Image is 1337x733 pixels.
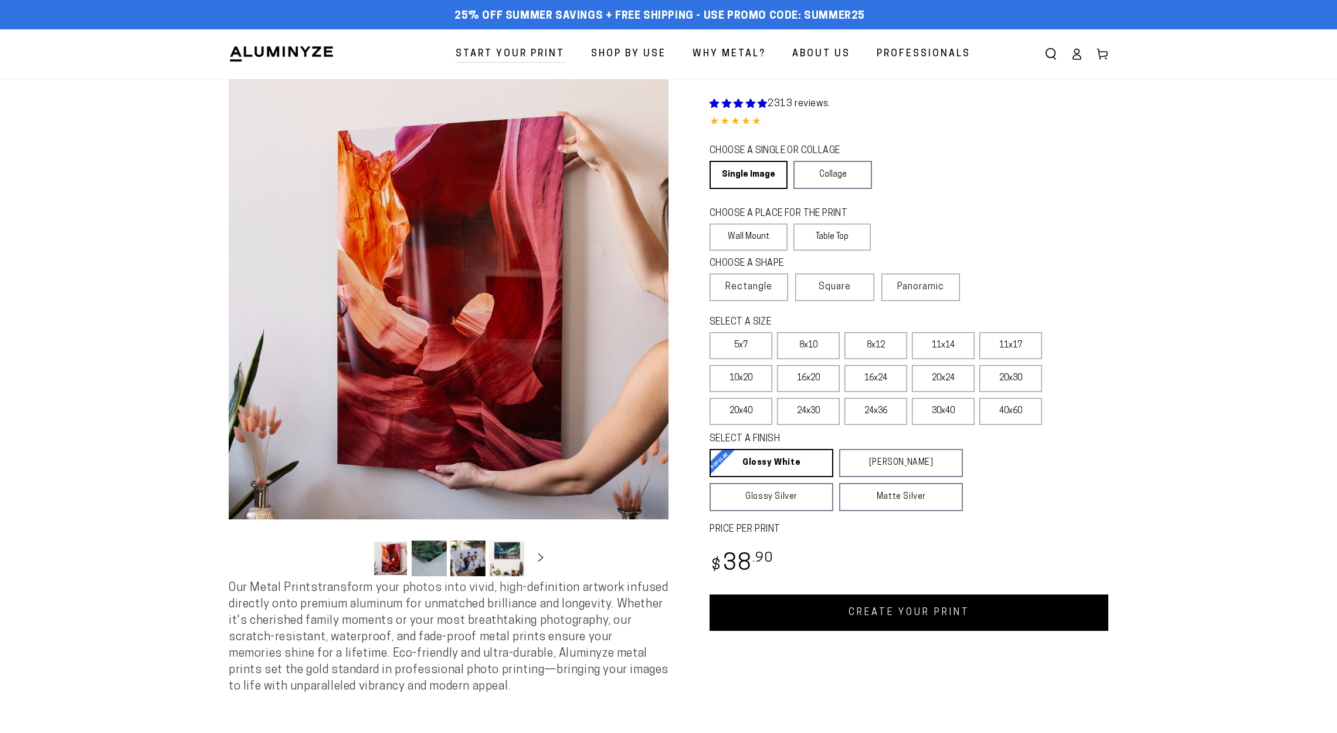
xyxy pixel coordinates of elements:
[819,280,851,294] span: Square
[777,398,840,425] label: 24x30
[912,365,975,392] label: 20x24
[979,332,1042,359] label: 11x17
[710,144,861,158] legend: CHOOSE A SINGLE OR COLLAGE
[844,398,907,425] label: 24x36
[693,46,766,63] span: Why Metal?
[710,483,833,511] a: Glossy Silver
[710,433,935,446] legend: SELECT A FINISH
[1038,41,1064,67] summary: Search our site
[710,316,944,329] legend: SELECT A SIZE
[793,224,871,251] label: Table Top
[582,39,675,70] a: Shop By Use
[979,398,1042,425] label: 40x60
[373,541,408,576] button: Load image 1 in gallery view
[711,558,721,574] span: $
[710,114,1108,131] div: 4.85 out of 5.0 stars
[450,541,486,576] button: Load image 3 in gallery view
[710,398,772,425] label: 20x40
[912,398,975,425] label: 30x40
[868,39,979,70] a: Professionals
[489,541,524,576] button: Load image 4 in gallery view
[710,365,772,392] label: 10x20
[412,541,447,576] button: Load image 2 in gallery view
[912,332,975,359] label: 11x14
[725,280,772,294] span: Rectangle
[844,365,907,392] label: 16x24
[844,332,907,359] label: 8x12
[710,257,862,271] legend: CHOOSE A SHAPE
[710,207,860,221] legend: CHOOSE A PLACE FOR THE PRINT
[839,483,963,511] a: Matte Silver
[229,582,668,693] span: Our Metal Prints transform your photos into vivid, high-definition artwork infused directly onto ...
[456,46,565,63] span: Start Your Print
[710,332,772,359] label: 5x7
[710,553,773,576] bdi: 38
[710,449,833,477] a: Glossy White
[897,282,944,292] span: Panoramic
[792,46,850,63] span: About Us
[229,45,334,63] img: Aluminyze
[454,10,865,23] span: 25% off Summer Savings + Free Shipping - Use Promo Code: SUMMER25
[783,39,859,70] a: About Us
[979,365,1042,392] label: 20x30
[793,161,871,189] a: Collage
[447,39,574,70] a: Start Your Print
[839,449,963,477] a: [PERSON_NAME]
[777,332,840,359] label: 8x10
[344,545,369,571] button: Slide left
[710,161,788,189] a: Single Image
[710,224,788,251] label: Wall Mount
[710,523,1108,536] label: PRICE PER PRINT
[684,39,775,70] a: Why Metal?
[752,552,773,565] sup: .90
[710,594,1108,631] a: CREATE YOUR PRINT
[229,79,668,580] media-gallery: Gallery Viewer
[528,545,554,571] button: Slide right
[877,46,970,63] span: Professionals
[777,365,840,392] label: 16x20
[591,46,666,63] span: Shop By Use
